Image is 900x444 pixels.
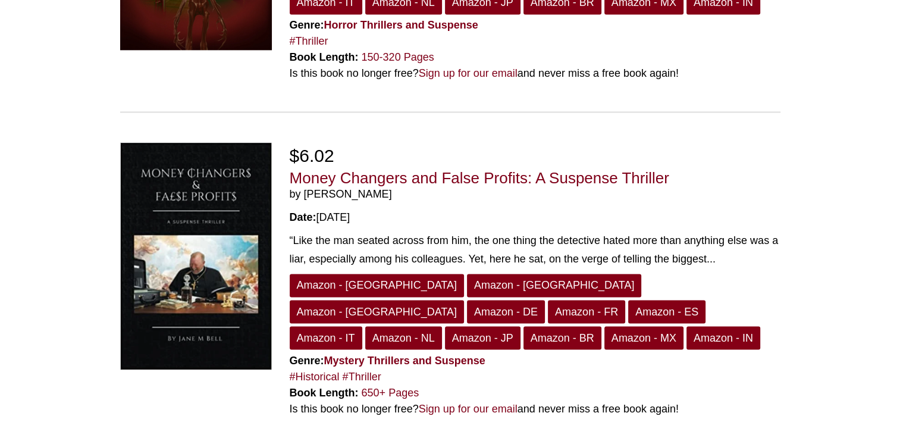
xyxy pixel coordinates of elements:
a: Sign up for our email [419,402,518,414]
a: Amazon - MX [604,326,683,349]
a: 650+ Pages [362,386,419,398]
strong: Date: [290,211,316,223]
img: Money Changers and False Profits: A Suspense Thriller [120,142,272,370]
div: Is this book no longer free? and never miss a free book again! [290,65,780,82]
a: Amazon - IN [686,326,760,349]
a: Sign up for our email [419,67,518,79]
span: $6.02 [290,146,334,165]
strong: Book Length: [290,51,359,63]
a: Amazon - NL [365,326,442,349]
div: [DATE] [290,210,780,226]
a: Amazon - JP [445,326,520,349]
a: 150-320 Pages [362,51,434,63]
a: Amazon - ES [628,300,705,323]
strong: Genre: [290,19,478,31]
a: Amazon - [GEOGRAPHIC_DATA] [290,300,464,323]
a: Horror [324,19,358,31]
a: Amazon - [GEOGRAPHIC_DATA] [467,274,641,297]
div: “Like the man seated across from him, the one thing the detective hated more than anything else w... [290,232,780,268]
a: Amazon - BR [523,326,601,349]
a: Mystery [324,354,365,366]
a: #Thriller [343,370,381,382]
a: Amazon - [GEOGRAPHIC_DATA] [290,274,464,297]
a: Money Changers and False Profits: A Suspense Thriller [290,169,669,187]
span: by [PERSON_NAME] [290,188,780,201]
strong: Genre: [290,354,485,366]
a: Amazon - FR [548,300,625,323]
a: Amazon - IT [290,326,362,349]
strong: Book Length: [290,386,359,398]
a: #Historical [290,370,340,382]
a: Amazon - DE [467,300,545,323]
div: Is this book no longer free? and never miss a free book again! [290,401,780,417]
a: Thrillers and Suspense [368,354,485,366]
a: Thrillers and Suspense [360,19,478,31]
a: #Thriller [290,35,328,47]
